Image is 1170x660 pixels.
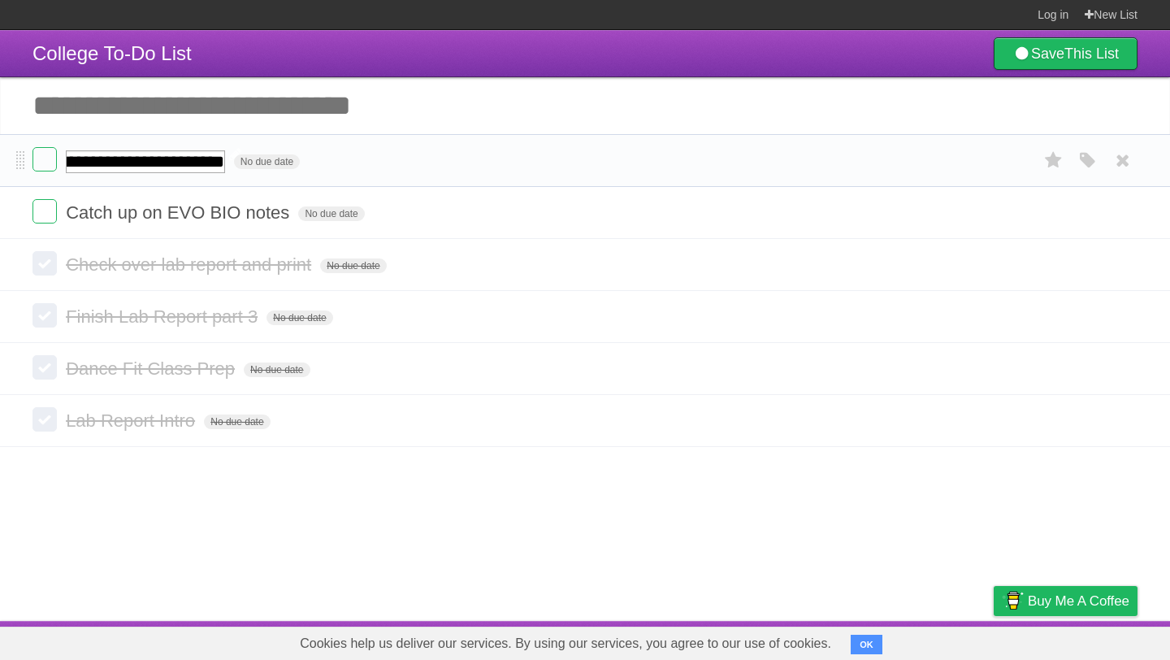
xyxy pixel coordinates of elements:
[298,206,364,221] span: No due date
[1064,46,1119,62] b: This List
[994,586,1137,616] a: Buy me a coffee
[1028,587,1129,615] span: Buy me a coffee
[1035,625,1137,656] a: Suggest a feature
[320,258,386,273] span: No due date
[32,355,57,380] label: Done
[204,415,270,429] span: No due date
[32,147,57,172] label: Done
[1038,147,1069,174] label: Star task
[66,358,239,379] span: Dance Fit Class Prep
[917,625,953,656] a: Terms
[851,635,882,654] button: OK
[32,42,192,64] span: College To-Do List
[244,363,310,377] span: No due date
[66,410,199,431] span: Lab Report Intro
[284,627,847,660] span: Cookies help us deliver our services. By using our services, you agree to our use of cookies.
[32,251,57,276] label: Done
[994,37,1137,70] a: SaveThis List
[778,625,812,656] a: About
[32,199,57,224] label: Done
[973,625,1015,656] a: Privacy
[32,303,57,328] label: Done
[32,407,57,432] label: Done
[1002,587,1024,614] img: Buy me a coffee
[234,154,300,169] span: No due date
[66,254,315,275] span: Check over lab report and print
[66,306,262,327] span: Finish Lab Report part 3
[66,202,293,223] span: Catch up on EVO BIO notes
[831,625,897,656] a: Developers
[266,310,332,325] span: No due date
